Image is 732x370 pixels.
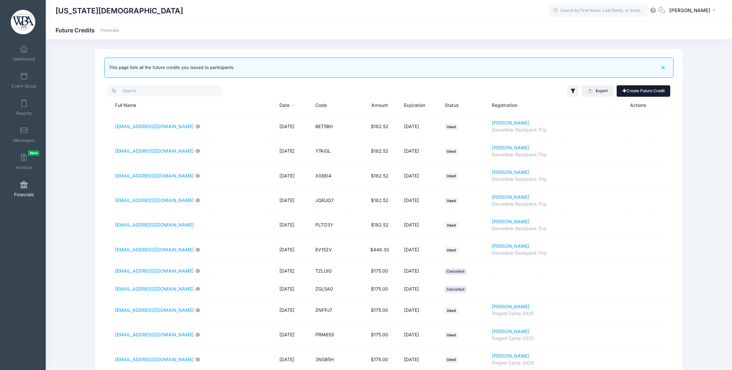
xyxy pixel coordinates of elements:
[492,194,529,201] a: [PERSON_NAME]
[312,238,359,262] td: EV15ZV
[492,201,624,208] div: December Backpack Trip
[492,303,529,310] a: [PERSON_NAME]
[13,56,35,62] span: Dashboard
[115,286,194,293] a: [EMAIL_ADDRESS][DOMAIN_NAME]
[492,353,529,360] a: [PERSON_NAME]
[492,250,624,257] div: December Backpack Trip
[358,139,401,164] td: $182.52
[492,151,624,158] div: December Backpack Trip
[401,188,442,213] td: [DATE]
[492,169,529,176] a: [PERSON_NAME]
[312,262,359,280] td: TZLUIG
[115,246,194,253] a: [EMAIL_ADDRESS][DOMAIN_NAME]
[492,360,624,366] div: Forged Camp 2025
[109,64,235,71] div: This page lists all the future credits you issued to participants.
[115,173,194,179] a: [EMAIL_ADDRESS][DOMAIN_NAME]
[358,262,401,280] td: $175.00
[276,323,312,347] td: [DATE]
[401,97,442,114] th: Expiration: activate to sort column ascending
[492,144,529,151] a: [PERSON_NAME]
[312,323,359,347] td: PRM65S
[312,298,359,323] td: ZNFPJ7
[312,97,359,114] th: Code: activate to sort column ascending
[276,213,312,238] td: [DATE]
[115,307,194,314] a: [EMAIL_ADDRESS][DOMAIN_NAME]
[8,69,40,92] a: Event Setup
[276,262,312,280] td: [DATE]
[115,197,194,204] a: [EMAIL_ADDRESS][DOMAIN_NAME]
[276,298,312,323] td: [DATE]
[16,165,32,170] span: Invoices
[492,218,529,225] a: [PERSON_NAME]
[492,176,624,183] div: December Backpack Trip
[28,150,40,156] span: New
[358,323,401,347] td: $175.00
[445,124,458,130] span: Used
[276,164,312,188] td: [DATE]
[492,335,624,342] div: Forged Camp 2025
[445,198,458,204] span: Used
[358,97,401,114] th: Amount: activate to sort column ascending
[492,120,529,126] a: [PERSON_NAME]
[13,138,34,143] span: Messages
[445,173,458,179] span: Used
[492,225,624,232] div: December Backpack Trip
[358,280,401,298] td: $175.00
[115,331,194,338] a: [EMAIL_ADDRESS][DOMAIN_NAME]
[276,188,312,213] td: [DATE]
[358,164,401,188] td: $182.52
[489,97,627,114] th: Registration: activate to sort column ascending
[445,357,458,363] span: Used
[617,85,670,96] a: Create Future Credit
[16,110,32,116] span: Reports
[401,139,442,164] td: [DATE]
[312,114,359,139] td: BET5BH
[8,123,40,146] a: Messages
[56,27,119,34] h1: Future Credits
[12,83,36,89] span: Event Setup
[312,280,359,298] td: ZGL5A0
[115,123,194,130] a: [EMAIL_ADDRESS][DOMAIN_NAME]
[276,97,312,114] th: Date: activate to sort column ascending
[115,268,194,275] a: [EMAIL_ADDRESS][DOMAIN_NAME]
[14,192,34,197] span: Financials
[401,164,442,188] td: [DATE]
[115,148,194,155] a: [EMAIL_ADDRESS][DOMAIN_NAME]
[627,97,659,114] th: Actions: activate to sort column ascending
[8,96,40,119] a: Reports
[276,139,312,164] td: [DATE]
[8,150,40,173] a: InvoicesNew
[401,262,442,280] td: [DATE]
[100,28,119,33] a: Financials
[401,280,442,298] td: [DATE]
[401,238,442,262] td: [DATE]
[56,3,183,18] h1: [US_STATE][DEMOGRAPHIC_DATA]
[115,222,194,228] a: [EMAIL_ADDRESS][DOMAIN_NAME]
[312,213,359,238] td: PLTO3Y
[492,310,624,317] div: Forged Camp 2025
[492,126,624,133] div: December Backpack Trip
[401,114,442,139] td: [DATE]
[669,7,710,14] span: [PERSON_NAME]
[8,42,40,65] a: Dashboard
[108,85,222,96] input: Search
[276,238,312,262] td: [DATE]
[445,247,458,253] span: Used
[108,97,276,114] th: Full Name: activate to sort column ascending
[582,85,613,96] button: Export
[492,328,529,335] a: [PERSON_NAME]
[401,323,442,347] td: [DATE]
[11,10,35,34] img: Washington Baptist Association
[358,213,401,238] td: $182.52
[312,139,359,164] td: Y7AIGL
[445,307,458,313] span: Used
[8,177,40,200] a: Financials
[445,286,467,292] span: Cancelled
[441,97,489,114] th: Status: activate to sort column ascending
[276,280,312,298] td: [DATE]
[492,243,529,250] a: [PERSON_NAME]
[445,222,458,228] span: Used
[276,114,312,139] td: [DATE]
[358,188,401,213] td: $182.52
[358,298,401,323] td: $175.00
